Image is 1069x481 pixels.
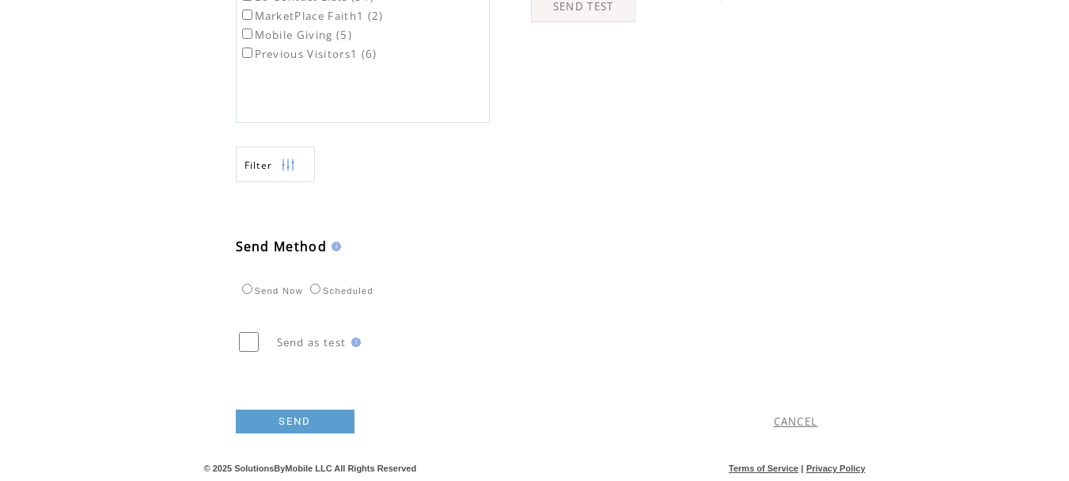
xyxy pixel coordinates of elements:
[239,28,353,42] label: Mobile Giving (5)
[239,9,384,23] label: MarketPlace Faith1 (2)
[347,338,361,347] img: help.gif
[774,414,818,429] a: CANCEL
[236,410,354,433] a: SEND
[729,464,798,473] a: Terms of Service
[242,10,252,20] input: MarketPlace Faith1 (2)
[801,464,803,473] span: |
[327,242,341,251] img: help.gif
[277,335,347,349] span: Send as test
[204,464,417,473] span: © 2025 SolutionsByMobile LLC All Rights Reserved
[242,29,252,39] input: Mobile Giving (5)
[245,158,273,172] span: Show filters
[238,286,303,296] label: Send Now
[306,286,373,296] label: Scheduled
[310,284,320,294] input: Scheduled
[236,147,315,182] a: Filter
[239,47,377,61] label: Previous Visitors1 (6)
[281,147,295,183] img: filters.png
[242,284,252,294] input: Send Now
[236,238,328,255] span: Send Method
[242,48,252,58] input: Previous Visitors1 (6)
[806,464,866,473] a: Privacy Policy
